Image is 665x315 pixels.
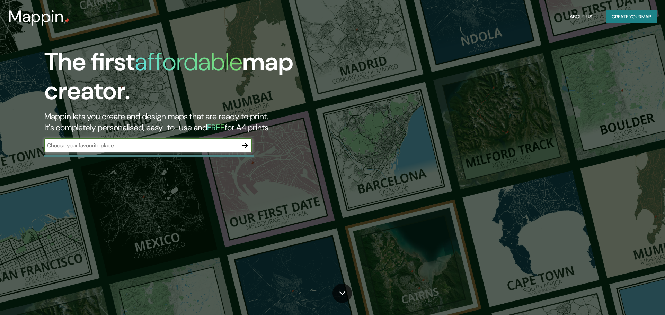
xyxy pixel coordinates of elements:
h1: The first map creator. [44,47,377,111]
button: About Us [567,10,595,23]
h3: Mappin [8,7,64,26]
img: mappin-pin [64,18,70,24]
h2: Mappin lets you create and design maps that are ready to print. It's completely personalised, eas... [44,111,377,133]
input: Choose your favourite place [44,141,238,149]
h1: affordable [135,46,242,78]
h5: FREE [207,122,225,133]
button: Create yourmap [606,10,657,23]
